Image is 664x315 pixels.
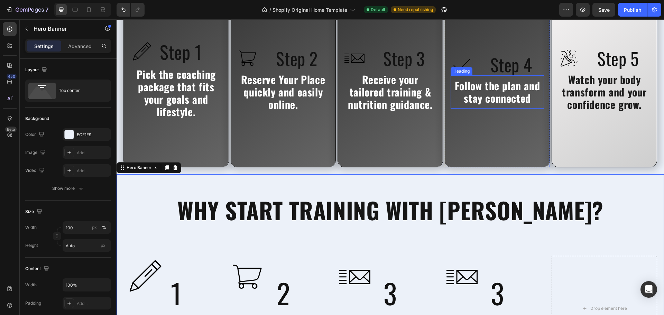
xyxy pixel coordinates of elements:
div: Background [25,115,49,122]
span: Receive your tailored training & nutrition guidance. [231,52,316,93]
span: Shopify Original Home Template [273,6,347,13]
div: Undo/Redo [117,3,145,17]
div: Open Intercom Messenger [640,281,657,298]
h2: Step 2 [147,28,213,50]
label: Height [25,242,38,249]
div: Width [25,282,37,288]
h2: Step 3 [255,28,321,50]
img: gempages_579314036349338393-d055c8aa-d2ba-4cf5-b635-aa0770e49138.gif [114,237,149,279]
iframe: Design area [117,19,664,315]
h2: Step 4 [361,34,427,56]
div: Size [25,207,44,216]
button: % [90,223,99,232]
div: Hero Banner [9,145,36,151]
button: px [100,223,108,232]
img: gempages_579314036349338393-496e3195-e84a-4b20-b08f-2714e29308bf.gif [227,28,249,50]
span: Follow the plan and stay connected [338,58,423,86]
input: px% [63,221,111,234]
p: Hero Banner [34,25,92,33]
h2: 1 [25,256,94,291]
img: gempages_579314036349338393-d055c8aa-d2ba-4cf5-b635-aa0770e49138.gif [120,28,142,50]
button: 7 [3,3,52,17]
div: Image [25,148,47,157]
p: 7 [45,6,48,14]
h2: Step 5 [469,28,535,50]
div: Add... [77,168,109,174]
label: Width [25,224,37,231]
div: Add... [77,150,109,156]
button: Show more [25,182,111,195]
button: Save [592,3,615,17]
div: Top center [59,83,101,99]
input: Auto [63,279,111,291]
div: Show more [52,185,84,192]
img: gempages_579314036349338393-496e3195-e84a-4b20-b08f-2714e29308bf.gif [221,237,256,279]
span: Reserve Your Place quickly and easily online. [124,52,209,93]
div: Padding [25,300,41,306]
span: Save [598,7,610,13]
button: Publish [618,3,647,17]
div: px [92,224,97,231]
img: gempages_579314036349338393-d1cbca75-2cba-4c28-b819-84e8c29c4451.gif [7,237,49,279]
span: Watch your body transform and your confidence grow. [445,52,530,93]
div: % [102,224,106,231]
p: Advanced [68,43,92,50]
span: Default [371,7,385,13]
div: Drop element here [474,286,510,292]
div: Heading [335,49,354,55]
div: Add... [77,300,109,307]
h2: Rich Text Editor. Editing area: main [230,53,317,92]
input: px [63,239,111,252]
span: px [101,243,105,248]
div: Layout [25,65,48,75]
p: ⁠⁠⁠⁠⁠⁠⁠ [231,54,316,91]
div: Publish [624,6,641,13]
p: 3 [240,257,307,290]
div: Beta [5,127,17,132]
img: gempages_579314036349338393-3615b8ea-a439-4a15-8319-ef3b14e14983.gif [334,34,356,56]
div: ECF1F9 [77,132,109,138]
div: Content [25,264,50,274]
div: Color [25,130,46,139]
img: gempages_579314036349338393-25635b2c-e64e-4d89-85eb-0db65eee0047.gif [441,28,463,50]
img: gempages_579314036349338393-496e3195-e84a-4b20-b08f-2714e29308bf.gif [328,237,363,279]
span: / [269,6,271,13]
div: 450 [7,74,17,79]
div: Video [25,166,46,175]
p: Settings [34,43,54,50]
span: Need republishing [398,7,433,13]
